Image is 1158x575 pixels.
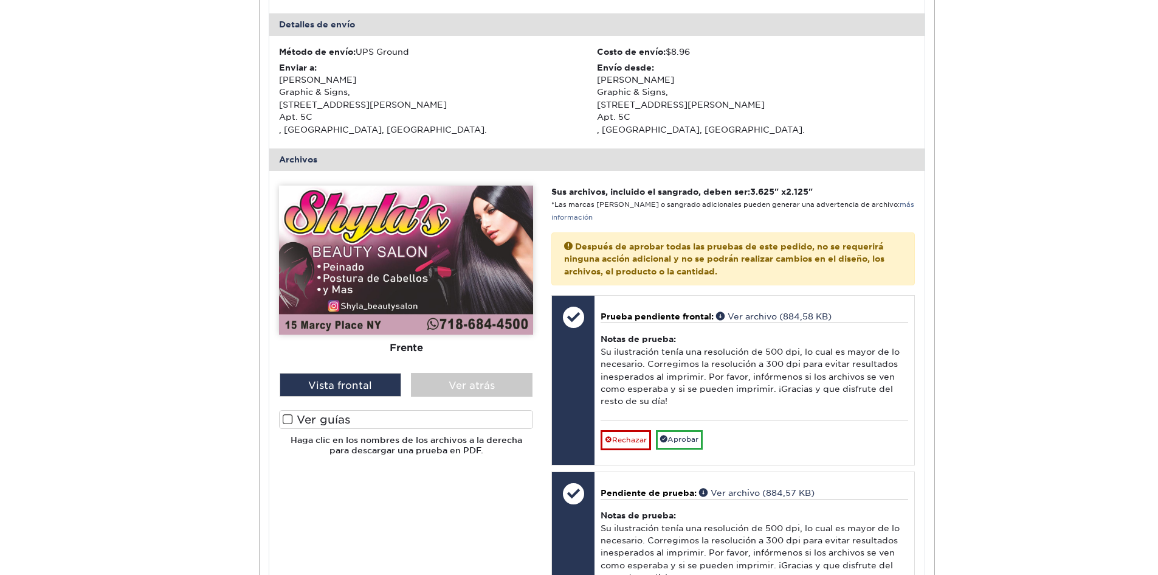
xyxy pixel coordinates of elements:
font: Apt. 5C [279,112,312,122]
font: Graphic & Signs, [597,87,668,97]
font: Prueba pendiente frontal: [601,312,714,321]
font: , [GEOGRAPHIC_DATA], [GEOGRAPHIC_DATA]. [597,125,805,134]
font: Después de aprobar todas las pruebas de este pedido, no se requerirá ninguna acción adicional y n... [564,242,884,276]
font: [PERSON_NAME] [279,75,356,85]
font: Envío desde: [597,63,654,72]
a: Aprobar [656,430,703,450]
font: 2.125 [786,187,808,197]
font: *Las marcas [PERSON_NAME] o sangrado adicionales pueden generar una advertencia de archivo: [551,201,900,209]
font: Enviar a: [279,63,317,72]
font: $8.96 [666,47,690,57]
a: Rechazar [601,430,651,450]
font: Detalles de envío [279,19,355,29]
font: Rechazar [612,436,647,444]
a: Ver archivo (884,57 KB) [699,488,815,498]
font: Ver archivo (884,58 KB) [728,312,832,321]
font: Frente [390,341,423,353]
font: Archivos [279,155,317,164]
font: Apt. 5C [597,112,630,122]
font: para descargar una prueba en PDF. [329,445,483,455]
font: Graphic & Signs, [279,87,350,97]
font: Notas de prueba: [601,334,676,344]
font: 3.625 [750,187,774,197]
font: UPS Ground [356,47,409,57]
font: " x [774,187,786,197]
a: Ver archivo (884,58 KB) [716,312,832,321]
font: Ver archivo (884,57 KB) [711,488,815,498]
font: Ver atrás [449,379,495,391]
font: Notas de prueba: [601,511,676,520]
font: [PERSON_NAME] [597,75,674,85]
font: Ver guías [297,413,350,426]
font: , [GEOGRAPHIC_DATA], [GEOGRAPHIC_DATA]. [279,125,487,134]
font: Sus archivos, incluido el sangrado, deben ser: [551,187,750,197]
font: [STREET_ADDRESS][PERSON_NAME] [597,100,765,110]
font: Pendiente de prueba: [601,488,697,498]
font: Haga clic en los nombres de los archivos a la derecha [291,435,522,445]
font: Su ilustración tenía una resolución de 500 dpi, lo cual es mayor de lo necesario. Corregimos la r... [601,347,900,406]
font: Costo de envío: [597,47,666,57]
font: " [808,187,813,197]
a: más información [551,201,914,221]
font: Método de envío: [279,47,356,57]
font: Aprobar [667,435,698,444]
font: [STREET_ADDRESS][PERSON_NAME] [279,100,447,110]
font: Vista frontal [308,379,372,391]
